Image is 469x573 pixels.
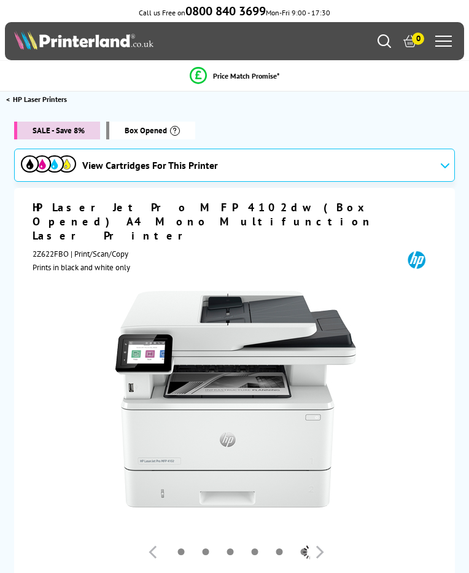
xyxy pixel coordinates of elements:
b: 0800 840 3699 [185,3,266,19]
span: | Print/Scan/Copy [71,249,128,259]
a: Printerland Logo [14,30,234,52]
span: box-opened-description [106,122,195,139]
a: 0800 840 3699 [185,8,266,17]
a: Search [378,34,391,48]
span: 0 [412,33,424,45]
a: 0 [403,34,417,48]
span: 2Z622FBO [33,249,69,259]
img: Printerland Logo [14,30,153,50]
span: Price Match Promise* [213,71,280,80]
li: modal_Promise [6,65,463,87]
i: Prints in black and white only [33,262,130,273]
img: HP [393,251,440,269]
img: HP LaserJet Pro MFP 4102dw (Box Opened) [115,279,356,520]
h1: HP LaserJet Pro MFP 4102dw (Box Opened) A4 Mono Multifunction Laser Printer [33,200,440,243]
img: View Cartridges [21,155,76,173]
span: View Cartridges For This Printer [82,159,218,171]
span: SALE - Save 8% [14,122,100,139]
a: HP Laser Printers [13,93,70,106]
span: HP Laser Printers [13,93,67,106]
